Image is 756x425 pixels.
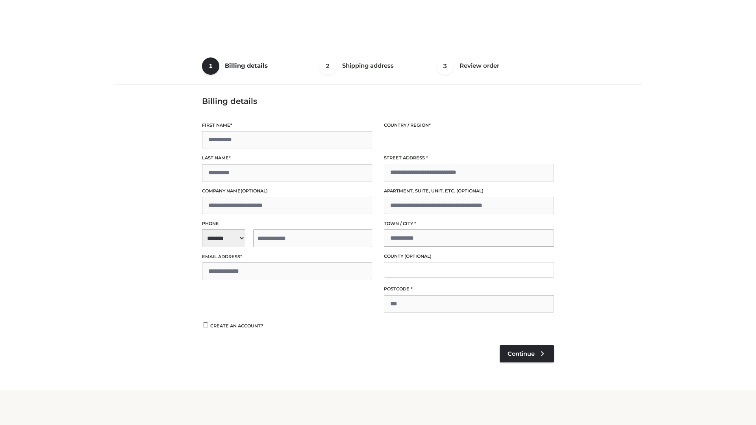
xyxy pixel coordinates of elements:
[241,188,268,194] span: (optional)
[202,122,372,129] label: First name
[202,322,209,327] input: Create an account?
[456,188,484,194] span: (optional)
[508,350,535,357] span: Continue
[500,345,554,362] a: Continue
[202,220,372,227] label: Phone
[202,187,372,195] label: Company name
[404,253,432,259] span: (optional)
[384,285,554,293] label: Postcode
[384,122,554,129] label: Country / Region
[384,253,554,260] label: County
[384,154,554,162] label: Street address
[202,96,554,106] h3: Billing details
[202,154,372,162] label: Last name
[384,220,554,227] label: Town / City
[384,187,554,195] label: Apartment, suite, unit, etc.
[202,253,372,261] label: Email address
[210,323,263,329] span: Create an account?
